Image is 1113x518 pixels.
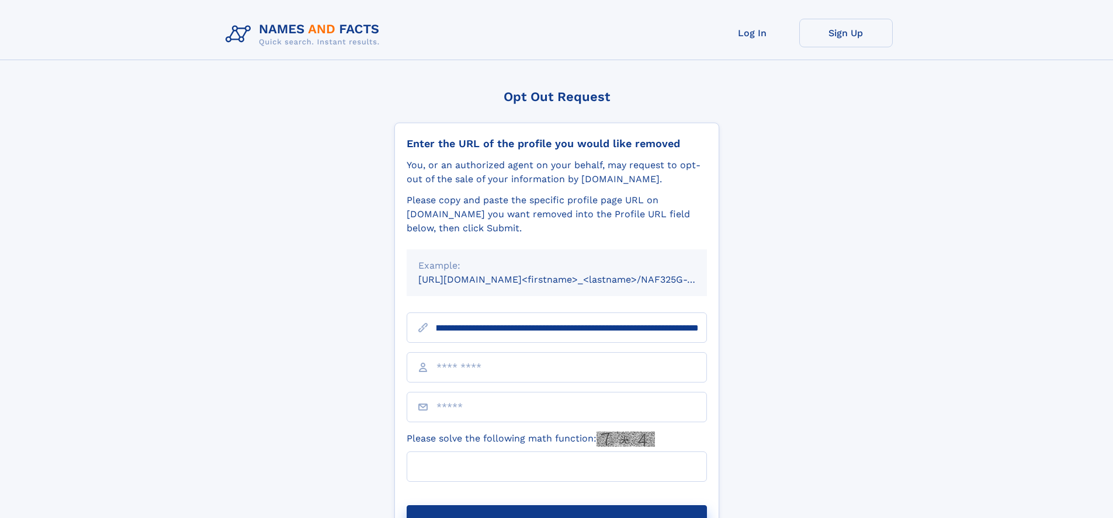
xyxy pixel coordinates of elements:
[418,274,729,285] small: [URL][DOMAIN_NAME]<firstname>_<lastname>/NAF325G-xxxxxxxx
[407,158,707,186] div: You, or an authorized agent on your behalf, may request to opt-out of the sale of your informatio...
[221,19,389,50] img: Logo Names and Facts
[418,259,695,273] div: Example:
[407,432,655,447] label: Please solve the following math function:
[706,19,799,47] a: Log In
[799,19,893,47] a: Sign Up
[407,137,707,150] div: Enter the URL of the profile you would like removed
[407,193,707,235] div: Please copy and paste the specific profile page URL on [DOMAIN_NAME] you want removed into the Pr...
[394,89,719,104] div: Opt Out Request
